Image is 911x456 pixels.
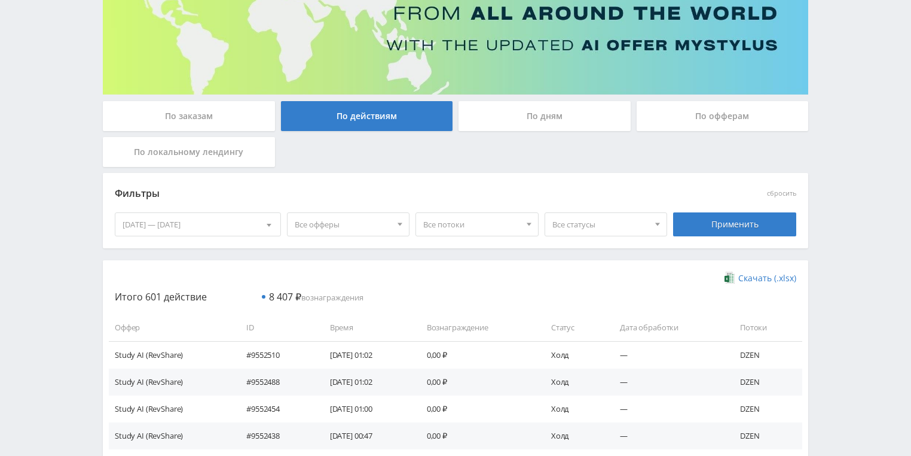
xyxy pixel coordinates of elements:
[608,422,728,449] td: —
[109,422,234,449] td: Study AI (RevShare)
[109,314,234,341] td: Оффер
[738,273,796,283] span: Скачать (.xlsx)
[281,101,453,131] div: По действиям
[234,369,318,396] td: #9552488
[234,314,318,341] td: ID
[269,290,301,303] span: 8 407 ₽
[673,212,796,236] div: Применить
[608,314,728,341] td: Дата обработки
[415,422,539,449] td: 0,00 ₽
[109,369,234,396] td: Study AI (RevShare)
[109,341,234,368] td: Study AI (RevShare)
[415,369,539,396] td: 0,00 ₽
[423,213,520,236] span: Все потоки
[318,341,415,368] td: [DATE] 01:02
[318,369,415,396] td: [DATE] 01:02
[728,314,802,341] td: Потоки
[318,396,415,422] td: [DATE] 01:00
[539,422,608,449] td: Холд
[115,185,625,203] div: Фильтры
[724,272,735,284] img: xlsx
[539,369,608,396] td: Холд
[608,369,728,396] td: —
[318,314,415,341] td: Время
[608,396,728,422] td: —
[234,341,318,368] td: #9552510
[728,341,802,368] td: DZEN
[415,396,539,422] td: 0,00 ₽
[539,396,608,422] td: Холд
[539,341,608,368] td: Холд
[295,213,392,236] span: Все офферы
[103,137,275,167] div: По локальному лендингу
[234,396,318,422] td: #9552454
[103,101,275,131] div: По заказам
[728,369,802,396] td: DZEN
[728,422,802,449] td: DZEN
[115,213,280,236] div: [DATE] — [DATE]
[458,101,631,131] div: По дням
[608,341,728,368] td: —
[767,190,796,197] button: сбросить
[115,290,207,303] span: Итого 601 действие
[637,101,809,131] div: По офферам
[552,213,649,236] span: Все статусы
[318,422,415,449] td: [DATE] 00:47
[109,396,234,422] td: Study AI (RevShare)
[234,422,318,449] td: #9552438
[539,314,608,341] td: Статус
[415,314,539,341] td: Вознаграждение
[415,341,539,368] td: 0,00 ₽
[728,396,802,422] td: DZEN
[269,292,363,303] span: вознаграждения
[724,272,796,284] a: Скачать (.xlsx)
